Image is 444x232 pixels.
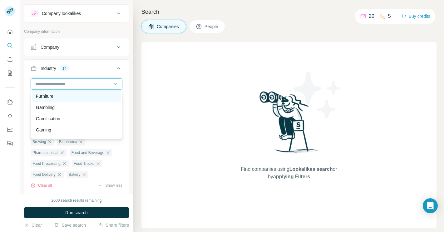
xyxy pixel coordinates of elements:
[24,61,129,78] button: Industry14
[5,110,15,121] button: Use Surfe API
[24,222,42,228] button: Clear
[32,172,56,177] span: Food Delivery
[98,222,129,228] button: Share filters
[36,127,51,133] p: Gaming
[5,54,15,65] button: Enrich CSV
[32,150,58,155] span: Pharmaceutical
[239,165,339,180] span: Find companies using or by
[5,26,15,37] button: Quick start
[59,139,77,145] span: Biopharma
[5,40,15,51] button: Search
[423,198,438,213] div: Open Intercom Messenger
[65,210,88,216] span: Run search
[5,124,15,135] button: Dashboard
[289,67,345,123] img: Surfe Illustration - Stars
[72,150,104,155] span: Food and Beverage
[31,183,52,188] button: Clear all
[52,198,102,203] div: 2000 search results remaining
[289,166,333,172] span: Lookalikes search
[5,67,15,79] button: My lists
[41,44,59,50] div: Company
[157,23,180,30] span: Companies
[388,12,391,20] p: 5
[273,174,310,179] span: applying Filters
[42,10,81,17] div: Company lookalikes
[74,161,94,166] span: Food Trucks
[141,7,437,16] h4: Search
[5,138,15,149] button: Feedback
[98,183,122,188] button: Show less
[205,23,219,30] span: People
[41,65,56,72] div: Industry
[32,139,46,145] span: Brewing
[369,12,374,20] p: 20
[24,207,129,218] button: Run search
[54,222,86,228] button: Save search
[5,96,15,108] button: Use Surfe on LinkedIn
[36,93,53,99] p: Furniture
[36,116,60,122] p: Gamification
[24,6,129,21] button: Company lookalikes
[60,66,69,71] div: 14
[32,161,61,166] span: Food Processing
[69,172,80,177] span: Bakery
[257,90,322,159] img: Surfe Illustration - Woman searching with binoculars
[401,12,430,21] button: Buy credits
[36,138,53,144] p: Genetics
[24,29,129,34] p: Company information
[36,104,55,111] p: Gambling
[24,40,129,55] button: Company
